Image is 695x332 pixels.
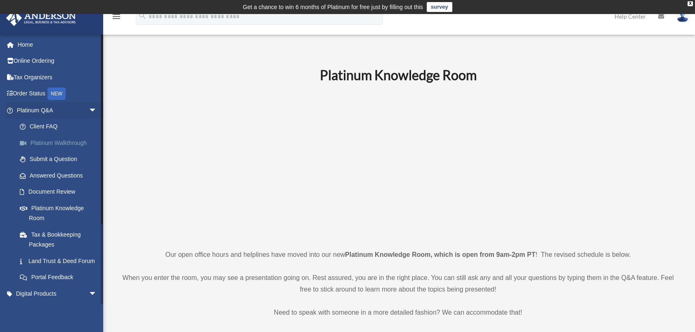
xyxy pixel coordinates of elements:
div: Get a chance to win 6 months of Platinum for free just by filling out this [243,2,423,12]
a: Tax & Bookkeeping Packages [12,226,109,253]
span: arrow_drop_down [89,102,105,119]
a: menu [111,14,121,21]
a: Client FAQ [12,119,109,135]
a: Submit a Question [12,151,109,168]
a: Tax Organizers [6,69,109,85]
p: When you enter the room, you may see a presentation going on. Rest assured, you are in the right ... [118,272,678,295]
a: Platinum Knowledge Room [12,200,105,226]
img: User Pic [676,10,689,22]
a: Online Ordering [6,53,109,69]
div: close [688,1,693,6]
img: Anderson Advisors Platinum Portal [4,10,78,26]
span: arrow_drop_down [89,302,105,319]
a: Order StatusNEW [6,85,109,102]
a: Digital Productsarrow_drop_down [6,285,109,302]
i: menu [111,12,121,21]
strong: Platinum Knowledge Room, which is open from 9am-2pm PT [345,251,535,258]
a: Answered Questions [12,167,109,184]
p: Our open office hours and helplines have moved into our new ! The revised schedule is below. [118,249,678,261]
iframe: 231110_Toby_KnowledgeRoom [274,94,522,234]
i: search [138,11,147,20]
a: Platinum Walkthrough [12,135,109,151]
a: Platinum Q&Aarrow_drop_down [6,102,109,119]
a: Home [6,36,109,53]
a: Portal Feedback [12,269,109,286]
span: arrow_drop_down [89,285,105,302]
div: NEW [47,88,66,100]
p: Need to speak with someone in a more detailed fashion? We can accommodate that! [118,307,678,318]
a: My Entitiesarrow_drop_down [6,302,109,318]
b: Platinum Knowledge Room [320,67,477,83]
a: Land Trust & Deed Forum [12,253,109,269]
a: Document Review [12,184,109,200]
a: survey [427,2,452,12]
